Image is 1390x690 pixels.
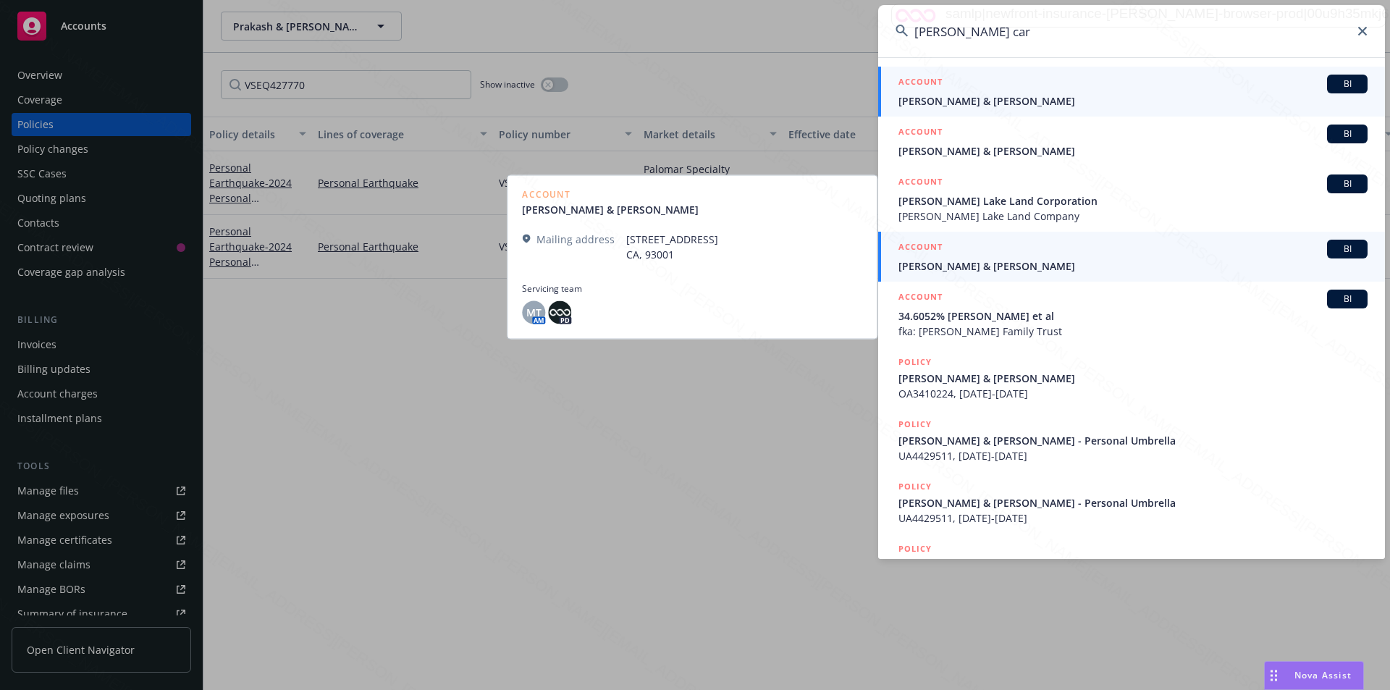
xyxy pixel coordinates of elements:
a: ACCOUNTBI[PERSON_NAME] & [PERSON_NAME] [878,117,1385,167]
a: ACCOUNTBI[PERSON_NAME] & [PERSON_NAME] [878,232,1385,282]
a: POLICY[PERSON_NAME] & [PERSON_NAME] - Personal Umbrella [878,534,1385,596]
a: POLICY[PERSON_NAME] & [PERSON_NAME] - Personal UmbrellaUA4429511, [DATE]-[DATE] [878,471,1385,534]
h5: POLICY [898,479,932,494]
span: [PERSON_NAME] & [PERSON_NAME] - Personal Umbrella [898,495,1368,510]
a: POLICY[PERSON_NAME] & [PERSON_NAME] - Personal UmbrellaUA4429511, [DATE]-[DATE] [878,409,1385,471]
a: ACCOUNTBI34.6052% [PERSON_NAME] et alfka: [PERSON_NAME] Family Trust [878,282,1385,347]
span: [PERSON_NAME] & [PERSON_NAME] [898,371,1368,386]
span: BI [1333,293,1362,306]
h5: ACCOUNT [898,240,943,257]
span: [PERSON_NAME] & [PERSON_NAME] [898,93,1368,109]
span: [PERSON_NAME] Lake Land Corporation [898,193,1368,209]
span: [PERSON_NAME] & [PERSON_NAME] [898,258,1368,274]
h5: POLICY [898,417,932,432]
span: 34.6052% [PERSON_NAME] et al [898,308,1368,324]
span: BI [1333,127,1362,140]
a: ACCOUNTBI[PERSON_NAME] & [PERSON_NAME] [878,67,1385,117]
h5: POLICY [898,355,932,369]
h5: ACCOUNT [898,125,943,142]
span: [PERSON_NAME] & [PERSON_NAME] - Personal Umbrella [898,433,1368,448]
input: Search... [878,5,1385,57]
span: UA4429511, [DATE]-[DATE] [898,510,1368,526]
span: [PERSON_NAME] Lake Land Company [898,209,1368,224]
span: BI [1333,77,1362,91]
h5: POLICY [898,542,932,556]
span: BI [1333,177,1362,190]
span: UA4429511, [DATE]-[DATE] [898,448,1368,463]
div: Drag to move [1265,662,1283,689]
a: ACCOUNTBI[PERSON_NAME] Lake Land Corporation[PERSON_NAME] Lake Land Company [878,167,1385,232]
h5: ACCOUNT [898,174,943,192]
button: Nova Assist [1264,661,1364,690]
span: fka: [PERSON_NAME] Family Trust [898,324,1368,339]
span: OA3410224, [DATE]-[DATE] [898,386,1368,401]
span: [PERSON_NAME] & [PERSON_NAME] - Personal Umbrella [898,558,1368,573]
h5: ACCOUNT [898,75,943,92]
span: [PERSON_NAME] & [PERSON_NAME] [898,143,1368,159]
span: BI [1333,243,1362,256]
span: Nova Assist [1294,669,1352,681]
h5: ACCOUNT [898,290,943,307]
a: POLICY[PERSON_NAME] & [PERSON_NAME]OA3410224, [DATE]-[DATE] [878,347,1385,409]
